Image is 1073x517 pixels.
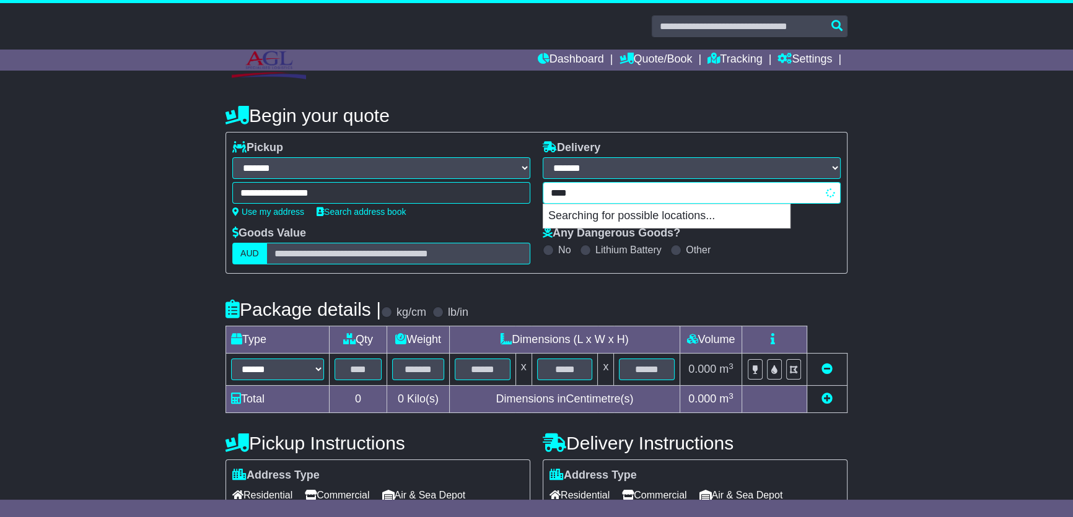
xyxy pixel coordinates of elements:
label: lb/in [448,306,468,319]
label: Pickup [232,141,283,155]
a: Remove this item [821,363,833,375]
a: Use my address [232,207,304,217]
label: kg/cm [396,306,426,319]
a: Dashboard [538,50,604,71]
span: Air & Sea Depot [382,485,466,505]
label: AUD [232,243,267,264]
label: No [558,244,571,256]
td: Kilo(s) [387,386,450,413]
label: Address Type [232,469,320,482]
a: Tracking [707,50,762,71]
a: Search address book [317,207,406,217]
span: Residential [232,485,292,505]
td: Dimensions in Centimetre(s) [449,386,680,413]
h4: Begin your quote [226,105,847,126]
h4: Delivery Instructions [543,433,847,453]
td: Qty [330,326,387,354]
a: Add new item [821,393,833,405]
h4: Pickup Instructions [226,433,530,453]
td: Type [226,326,330,354]
sup: 3 [729,362,734,371]
td: Weight [387,326,450,354]
h4: Package details | [226,299,381,319]
p: Searching for possible locations... [543,204,790,228]
label: Lithium Battery [595,244,662,256]
td: x [515,354,532,386]
a: Settings [777,50,832,71]
label: Other [686,244,711,256]
a: Quote/Book [619,50,692,71]
span: 0.000 [688,363,716,375]
span: Residential [550,485,610,505]
span: Commercial [305,485,369,505]
span: m [719,393,734,405]
td: Total [226,386,330,413]
typeahead: Please provide city [543,182,841,204]
span: 0.000 [688,393,716,405]
label: Delivery [543,141,600,155]
span: Commercial [622,485,686,505]
span: 0 [398,393,404,405]
td: 0 [330,386,387,413]
label: Any Dangerous Goods? [543,227,680,240]
sup: 3 [729,391,734,401]
span: Air & Sea Depot [699,485,783,505]
label: Address Type [550,469,637,482]
td: Volume [680,326,742,354]
td: Dimensions (L x W x H) [449,326,680,354]
td: x [598,354,614,386]
label: Goods Value [232,227,306,240]
span: m [719,363,734,375]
